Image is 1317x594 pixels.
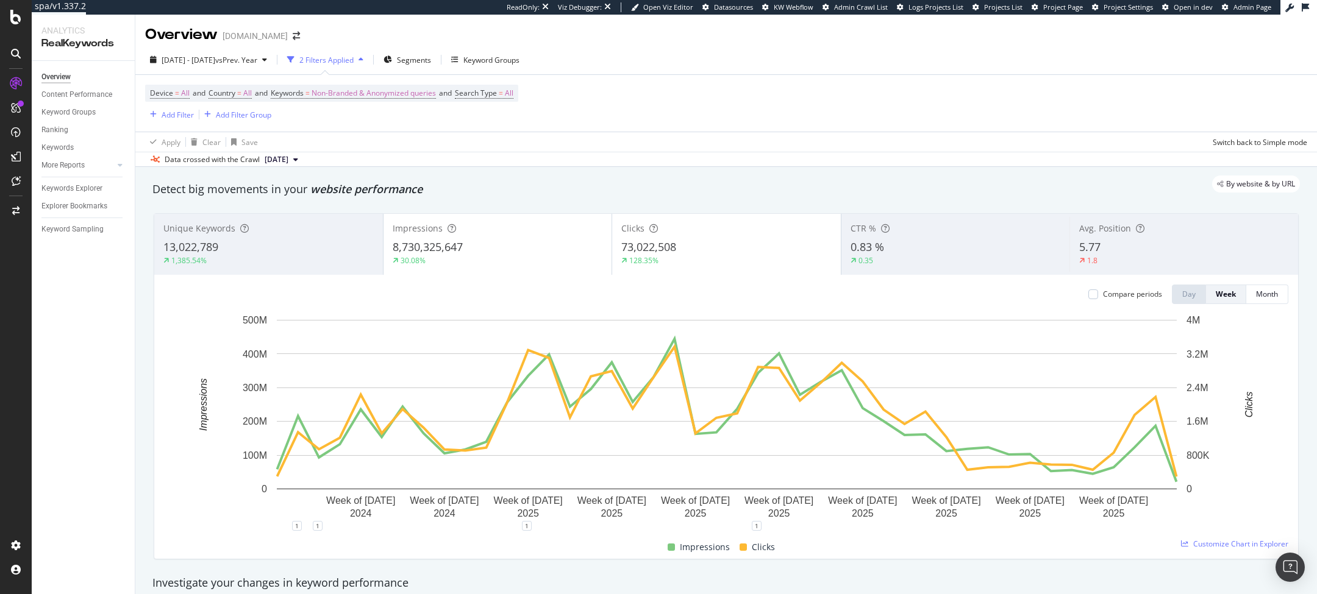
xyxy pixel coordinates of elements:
span: Admin Crawl List [834,2,888,12]
button: Month [1246,285,1288,304]
span: and [193,88,205,98]
a: KW Webflow [762,2,813,12]
text: 400M [243,348,267,359]
span: 73,022,508 [621,239,676,254]
button: Day [1172,285,1206,304]
div: Data crossed with the Crawl [165,154,260,165]
button: Clear [186,132,221,152]
div: 1,385.54% [171,255,207,266]
a: Customize Chart in Explorer [1181,539,1288,549]
span: Clicks [752,540,775,554]
span: Impressions [680,540,730,554]
div: Overview [41,71,71,83]
a: Project Settings [1092,2,1153,12]
a: Keyword Sampling [41,223,126,236]
span: Clicks [621,222,644,234]
div: RealKeywords [41,37,125,51]
button: [DATE] - [DATE]vsPrev. Year [145,50,272,69]
div: 1 [522,521,532,531]
text: 300M [243,383,267,393]
span: 0.83 % [851,239,884,254]
span: 2025 Aug. 22nd [265,154,288,165]
span: Projects List [984,2,1023,12]
button: Apply [145,132,180,152]
div: legacy label [1212,175,1300,193]
text: 2025 [517,508,539,518]
a: Keyword Groups [41,106,126,119]
text: 4M [1187,315,1200,325]
span: 13,022,789 [163,239,218,254]
span: Datasources [714,2,753,12]
span: Customize Chart in Explorer [1193,539,1288,549]
div: 128.35% [629,255,659,266]
span: and [255,88,268,98]
div: Keywords Explorer [41,182,102,195]
div: Open Intercom Messenger [1276,553,1305,582]
a: Admin Page [1222,2,1271,12]
text: 800K [1187,450,1210,461]
div: More Reports [41,159,85,172]
text: 0 [1187,484,1192,494]
button: Save [226,132,258,152]
div: Keyword Groups [41,106,96,119]
div: arrow-right-arrow-left [293,32,300,40]
span: Admin Page [1233,2,1271,12]
button: Add Filter Group [199,107,271,122]
div: Add Filter Group [216,110,271,120]
text: 2025 [685,508,707,518]
div: Save [241,137,258,147]
a: Keywords Explorer [41,182,126,195]
button: Add Filter [145,107,194,122]
div: A chart. [164,314,1289,526]
a: Overview [41,71,126,83]
span: Device [150,88,173,98]
span: CTR % [851,222,876,234]
span: Project Settings [1104,2,1153,12]
span: Unique Keywords [163,222,235,234]
div: Viz Debugger: [558,2,602,12]
div: Apply [162,137,180,147]
button: Switch back to Simple mode [1208,132,1307,152]
div: 2 Filters Applied [299,55,354,65]
text: Week of [DATE] [828,495,897,506]
div: Clear [202,137,221,147]
a: Projects List [973,2,1023,12]
div: Content Performance [41,88,112,101]
span: All [243,85,252,102]
span: By website & by URL [1226,180,1295,188]
text: 2025 [935,508,957,518]
text: Impressions [198,378,209,431]
text: 2025 [852,508,874,518]
span: Segments [397,55,431,65]
a: More Reports [41,159,114,172]
text: Week of [DATE] [744,495,813,506]
span: Project Page [1043,2,1083,12]
button: [DATE] [260,152,303,167]
a: Explorer Bookmarks [41,200,126,213]
span: Search Type [455,88,497,98]
text: 2025 [768,508,790,518]
button: Segments [379,50,436,69]
span: Keywords [271,88,304,98]
div: Investigate your changes in keyword performance [152,575,1300,591]
button: 2 Filters Applied [282,50,368,69]
a: Project Page [1032,2,1083,12]
a: Datasources [702,2,753,12]
text: Week of [DATE] [1079,495,1148,506]
div: Explorer Bookmarks [41,200,107,213]
span: and [439,88,452,98]
text: Week of [DATE] [577,495,646,506]
span: = [305,88,310,98]
div: Switch back to Simple mode [1213,137,1307,147]
div: Keyword Groups [463,55,519,65]
span: Logs Projects List [908,2,963,12]
text: 2025 [1103,508,1125,518]
text: 0 [262,484,267,494]
a: Ranking [41,124,126,136]
span: = [175,88,179,98]
div: ReadOnly: [507,2,540,12]
text: Clicks [1244,392,1254,418]
div: Day [1182,289,1196,299]
div: 30.08% [401,255,426,266]
div: Add Filter [162,110,194,120]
